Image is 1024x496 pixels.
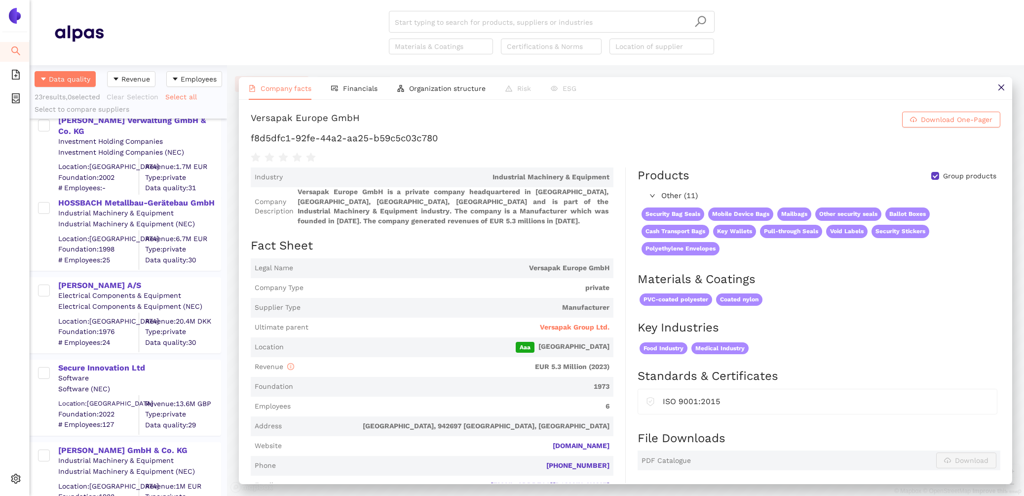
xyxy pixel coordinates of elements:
[505,85,512,92] span: warning
[640,293,712,306] span: PVC-coated polyester
[409,84,486,92] span: Organization structure
[885,207,930,221] span: Ballot Boxes
[638,430,1000,447] h2: File Downloads
[255,263,293,273] span: Legal Name
[286,421,609,431] span: [GEOGRAPHIC_DATA], 942697 [GEOGRAPHIC_DATA], [GEOGRAPHIC_DATA]
[255,441,282,451] span: Website
[638,188,999,204] div: Other (11)
[287,172,609,182] span: Industrial Machinery & Equipment
[540,323,609,332] span: Versapak Group Ltd.
[872,225,929,238] span: Security Stickers
[251,238,613,254] h2: Fact Sheet
[255,323,308,332] span: Ultimate parent
[251,112,360,127] div: Versapak Europe GmbH
[716,293,762,306] span: Coated nylon
[255,402,291,412] span: Employees
[172,76,179,83] span: caret-down
[49,74,90,84] span: Data quality
[642,225,709,238] span: Cash Transport Bags
[638,320,1000,336] h2: Key Industries
[691,342,749,355] span: Medical Industry
[7,8,23,24] img: Logo
[563,84,576,92] span: ESG
[40,76,47,83] span: caret-down
[760,225,822,238] span: Pull-through Seals
[331,85,338,92] span: fund-view
[288,342,609,353] span: [GEOGRAPHIC_DATA]
[642,456,691,466] span: PDF Catalogue
[255,461,276,471] span: Phone
[298,187,609,226] span: Versapak Europe GmbH is a private company headquartered in [GEOGRAPHIC_DATA], [GEOGRAPHIC_DATA], ...
[990,77,1012,99] button: close
[826,225,868,238] span: Void Labels
[255,283,303,293] span: Company Type
[292,153,302,163] span: star
[921,114,992,125] span: Download One-Pager
[304,303,609,313] span: Manufacturer
[708,207,773,221] span: Mobile Device Bags
[902,112,1000,127] button: cloud-downloadDownload One-Pager
[165,91,197,102] span: Select all
[343,84,378,92] span: Financials
[251,153,261,163] span: star
[638,368,1000,385] h2: Standards & Certificates
[166,71,222,87] button: caret-downEmployees
[298,362,609,372] span: EUR 5.3 Million (2023)
[638,167,689,184] div: Products
[121,74,150,84] span: Revenue
[649,193,655,199] span: right
[777,207,811,221] span: Mailbags
[663,395,989,408] div: ISO 9001:2015
[255,382,293,392] span: Foundation
[11,42,21,62] span: search
[661,190,995,202] span: Other (11)
[255,421,282,431] span: Address
[694,15,707,28] span: search
[287,363,294,370] span: info-circle
[255,363,294,371] span: Revenue
[397,85,404,92] span: apartment
[910,116,917,124] span: cloud-download
[713,225,756,238] span: Key Wallets
[297,263,609,273] span: Versapak Europe GmbH
[516,342,534,353] span: Aaa
[251,132,1000,145] h1: f8d5dfc1-92fe-44a2-aa25-b59c5c03c780
[997,83,1005,91] span: close
[107,71,155,87] button: caret-downRevenue
[642,207,704,221] span: Security Bag Seals
[278,153,288,163] span: star
[11,470,21,490] span: setting
[638,271,1000,288] h2: Materials & Coatings
[297,382,609,392] span: 1973
[265,153,274,163] span: star
[295,402,609,412] span: 6
[255,342,284,352] span: Location
[939,171,1000,181] span: Group products
[249,85,256,92] span: file-text
[106,89,165,105] button: Clear Selection
[165,89,203,105] button: Select all
[255,197,294,216] span: Company Description
[255,303,301,313] span: Supplier Type
[640,342,687,355] span: Food Industry
[551,85,558,92] span: eye
[642,242,720,255] span: Polyethylene Envelopes
[255,172,283,182] span: Industry
[261,84,311,92] span: Company facts
[35,105,222,115] div: Select to compare suppliers
[35,71,96,87] button: caret-downData quality
[306,153,316,163] span: star
[255,481,273,491] span: Email
[54,21,104,45] img: Homepage
[646,395,655,406] span: safety-certificate
[307,283,609,293] span: private
[11,66,21,86] span: file-add
[815,207,881,221] span: Other security seals
[181,74,217,84] span: Employees
[11,90,21,110] span: container
[35,93,100,101] span: 23 results, 0 selected
[113,76,119,83] span: caret-down
[517,84,531,92] span: Risk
